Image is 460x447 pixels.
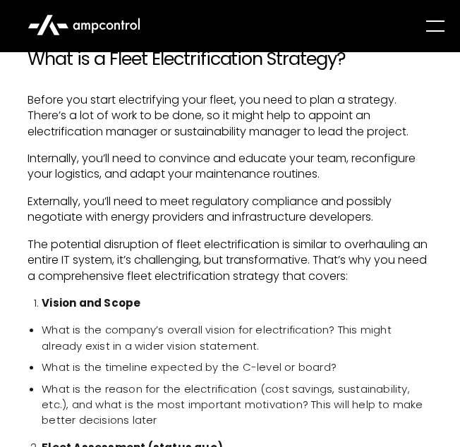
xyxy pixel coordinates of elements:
li: What is the timeline expected by the C-level or board? [42,360,432,375]
p: Before you start electrifying your fleet, you need to plan a strategy. There’s a lot of work to b... [28,92,432,140]
div: menu [410,6,455,46]
strong: Vision and Scope [42,295,140,310]
p: Internally, you’ll need to convince and educate your team, reconfigure your logistics, and adapt ... [28,151,432,183]
li: What is the company’s overall vision for electrification? This might already exist in a wider vis... [42,322,432,354]
p: Externally, you’ll need to meet regulatory compliance and possibly negotiate with energy provider... [28,194,432,226]
p: The potential disruption of fleet electrification is similar to overhauling an entire IT system, ... [28,237,432,284]
li: What is the reason for the electrification (cost savings, sustainability, etc.), and what is the ... [42,381,432,429]
h2: What is a Fleet Electrification Strategy? [28,48,432,70]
